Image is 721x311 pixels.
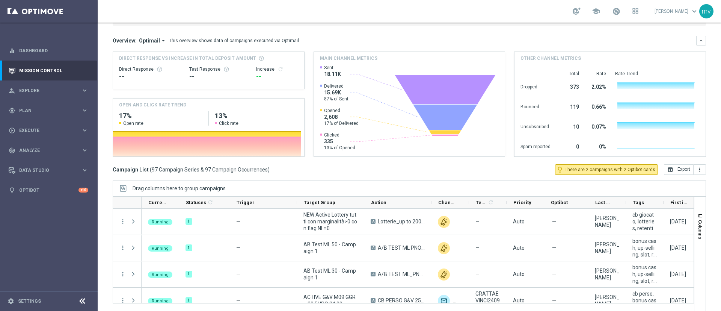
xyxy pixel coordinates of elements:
span: Running [152,220,169,225]
div: Data Studio [9,167,81,174]
button: equalizer Dashboard [8,48,89,54]
span: CB PERSO G&V 25% MAX 300€ - SPENDIBILE G&V [378,297,425,304]
button: open_in_browser Export [664,164,694,175]
div: Increase [256,66,298,72]
div: -- [119,72,177,81]
i: person_search [9,87,15,94]
button: Optimail arrow_drop_down [137,37,169,44]
div: 1 [186,297,192,304]
span: 18.11K [324,71,341,77]
h3: Overview: [113,37,137,44]
span: Action [371,200,386,205]
button: track_changes Analyze keyboard_arrow_right [8,147,89,153]
span: Optibot [551,200,568,205]
i: keyboard_arrow_right [81,107,88,114]
span: Lotterie_up to 20000 Sisal Points [378,218,425,225]
button: Mission Control [8,68,89,74]
div: Other [438,269,450,281]
span: — [552,271,556,278]
span: ACTIVE G&V M09 GGR > 20 EURO 24.09 [303,294,358,307]
span: A/B TEST ML PNO 50_10%per100 SLOT [378,244,425,251]
div: 0% [588,140,606,152]
i: refresh [278,66,284,72]
div: Data Studio keyboard_arrow_right [8,167,89,173]
colored-tag: Running [148,244,172,252]
span: A [371,246,376,250]
div: +10 [78,188,88,193]
span: — [475,218,480,225]
colored-tag: Running [148,218,172,225]
button: keyboard_arrow_down [696,36,706,46]
span: Trigger [237,200,255,205]
span: There are 2 campaigns with 2 Optibot cards [565,166,655,173]
div: 0.07% [588,120,606,132]
span: — [552,297,556,304]
div: Other [438,242,450,254]
div: Direct Response [119,66,177,72]
div: 1 [186,244,192,251]
div: 0.66% [588,100,606,112]
i: keyboard_arrow_right [81,87,88,94]
span: Running [152,246,169,251]
div: mv [699,4,713,18]
div: Dropped [520,80,551,92]
i: equalizer [9,47,15,54]
span: Auto [513,271,525,277]
span: Last Modified By [595,200,613,205]
div: 119 [560,100,579,112]
button: more_vert [119,218,126,225]
div: Execute [9,127,81,134]
span: Execute [19,128,81,133]
span: Plan [19,108,81,113]
i: keyboard_arrow_right [81,167,88,174]
div: 24 Sep 2025, Wednesday [670,244,686,251]
span: bonus cash, up-selling, slot, ricarica, low master, AB Test ML 30_50 Slot, AB Test ML 30 [632,264,657,284]
span: Tags [633,200,644,205]
button: person_search Explore keyboard_arrow_right [8,88,89,94]
span: Open rate [123,120,143,126]
span: A/B TEST ML_PNO_30€per10%fino100SLOT [378,271,425,278]
span: Columns [697,220,703,239]
span: Priority [513,200,531,205]
i: play_circle_outline [9,127,15,134]
span: Optimail [139,37,160,44]
i: keyboard_arrow_down [698,38,704,43]
span: Running [152,299,169,303]
div: In-app Inbox [453,295,465,307]
h2: 13% [215,111,298,120]
span: Direct Response VS Increase In Total Deposit Amount [119,55,256,62]
span: Sent [324,65,341,71]
span: 13% of Opened [324,145,355,151]
span: 2,608 [324,114,359,120]
span: cb giocato, lotteries, retention, sisal points, talent [632,211,657,232]
div: 1 [186,271,192,278]
div: 373 [560,80,579,92]
span: — [552,244,556,251]
div: -- [256,72,298,81]
span: Clicked [324,132,355,138]
div: Unsubscribed [520,120,551,132]
div: Edoardo Ellena [595,294,620,307]
i: lightbulb_outline [557,166,563,173]
span: — [236,271,240,277]
div: Rate [588,71,606,77]
i: settings [8,298,14,305]
div: 24 Sep 2025, Wednesday [670,271,686,278]
multiple-options-button: Export to CSV [664,166,706,172]
span: Opened [324,108,359,114]
span: Target Group [304,200,335,205]
div: Press SPACE to select this row. [113,209,142,235]
span: — [475,271,480,278]
div: Optimail [438,295,450,307]
div: Press SPACE to select this row. [113,235,142,261]
div: Optibot [9,180,88,200]
div: Bounced [520,100,551,112]
span: Click rate [219,120,238,126]
span: Templates [476,200,487,205]
span: AB Test ML 30 - Campaign 1 [303,267,358,281]
span: Auto [513,297,525,303]
div: Elena Zarbin [595,215,620,228]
